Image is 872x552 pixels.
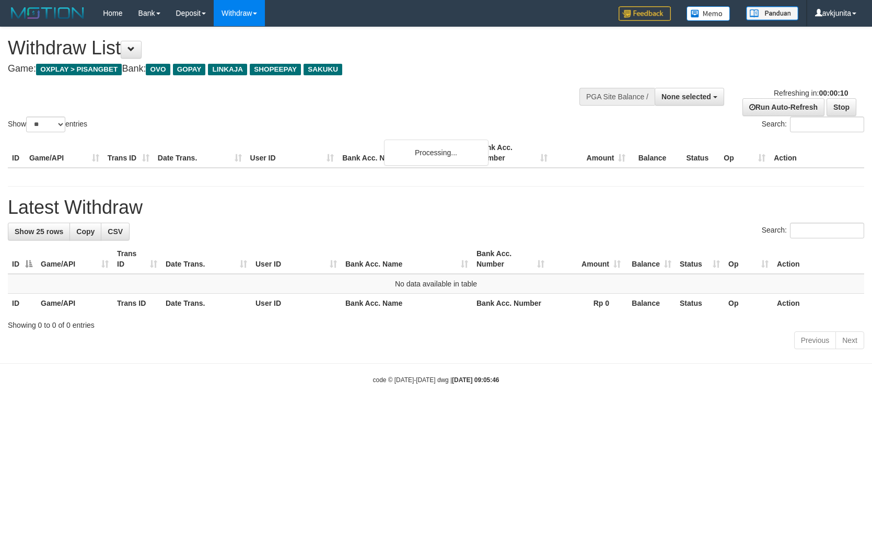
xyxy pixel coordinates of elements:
[161,244,251,274] th: Date Trans.: activate to sort column ascending
[251,244,341,274] th: User ID: activate to sort column ascending
[472,244,549,274] th: Bank Acc. Number: activate to sort column ascending
[246,138,339,168] th: User ID
[742,98,824,116] a: Run Auto-Refresh
[687,6,730,21] img: Button%20Memo.svg
[682,138,719,168] th: Status
[76,227,95,236] span: Copy
[108,227,123,236] span: CSV
[762,117,864,132] label: Search:
[552,138,630,168] th: Amount
[384,140,489,166] div: Processing...
[472,294,549,313] th: Bank Acc. Number
[8,5,87,21] img: MOTION_logo.png
[770,138,864,168] th: Action
[8,38,571,59] h1: Withdraw List
[774,89,848,97] span: Refreshing in:
[790,223,864,238] input: Search:
[773,244,864,274] th: Action
[113,294,161,313] th: Trans ID
[250,64,301,75] span: SHOPEEPAY
[630,138,682,168] th: Balance
[69,223,101,240] a: Copy
[8,294,37,313] th: ID
[341,244,472,274] th: Bank Acc. Name: activate to sort column ascending
[8,316,864,330] div: Showing 0 to 0 of 0 entries
[36,64,122,75] span: OXPLAY > PISANGBET
[146,64,170,75] span: OVO
[338,138,473,168] th: Bank Acc. Name
[8,117,87,132] label: Show entries
[676,244,724,274] th: Status: activate to sort column ascending
[827,98,856,116] a: Stop
[655,88,724,106] button: None selected
[8,64,571,74] h4: Game: Bank:
[113,244,161,274] th: Trans ID: activate to sort column ascending
[625,244,676,274] th: Balance: activate to sort column ascending
[619,6,671,21] img: Feedback.jpg
[341,294,472,313] th: Bank Acc. Name
[724,294,773,313] th: Op
[549,294,625,313] th: Rp 0
[8,244,37,274] th: ID: activate to sort column descending
[251,294,341,313] th: User ID
[154,138,246,168] th: Date Trans.
[661,93,711,101] span: None selected
[762,223,864,238] label: Search:
[373,376,499,384] small: code © [DATE]-[DATE] dwg |
[790,117,864,132] input: Search:
[37,294,113,313] th: Game/API
[8,274,864,294] td: No data available in table
[549,244,625,274] th: Amount: activate to sort column ascending
[719,138,770,168] th: Op
[835,331,864,349] a: Next
[103,138,154,168] th: Trans ID
[8,197,864,218] h1: Latest Withdraw
[794,331,836,349] a: Previous
[15,227,63,236] span: Show 25 rows
[173,64,206,75] span: GOPAY
[25,138,103,168] th: Game/API
[8,138,25,168] th: ID
[676,294,724,313] th: Status
[161,294,251,313] th: Date Trans.
[579,88,655,106] div: PGA Site Balance /
[773,294,864,313] th: Action
[724,244,773,274] th: Op: activate to sort column ascending
[746,6,798,20] img: panduan.png
[625,294,676,313] th: Balance
[208,64,247,75] span: LINKAJA
[819,89,848,97] strong: 00:00:10
[101,223,130,240] a: CSV
[452,376,499,384] strong: [DATE] 09:05:46
[304,64,342,75] span: SAKUKU
[37,244,113,274] th: Game/API: activate to sort column ascending
[26,117,65,132] select: Showentries
[8,223,70,240] a: Show 25 rows
[473,138,552,168] th: Bank Acc. Number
